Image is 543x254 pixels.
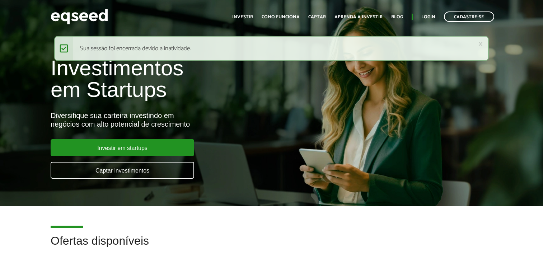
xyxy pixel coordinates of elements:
[334,15,383,19] a: Aprenda a investir
[232,15,253,19] a: Investir
[51,7,108,26] img: EqSeed
[391,15,403,19] a: Blog
[54,36,488,61] div: Sua sessão foi encerrada devido a inatividade.
[51,57,312,100] h1: Investimentos em Startups
[478,40,483,48] a: ×
[51,162,194,179] a: Captar investimentos
[308,15,326,19] a: Captar
[51,139,194,156] a: Investir em startups
[51,111,312,128] div: Diversifique sua carteira investindo em negócios com alto potencial de crescimento
[262,15,300,19] a: Como funciona
[421,15,435,19] a: Login
[444,11,494,22] a: Cadastre-se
